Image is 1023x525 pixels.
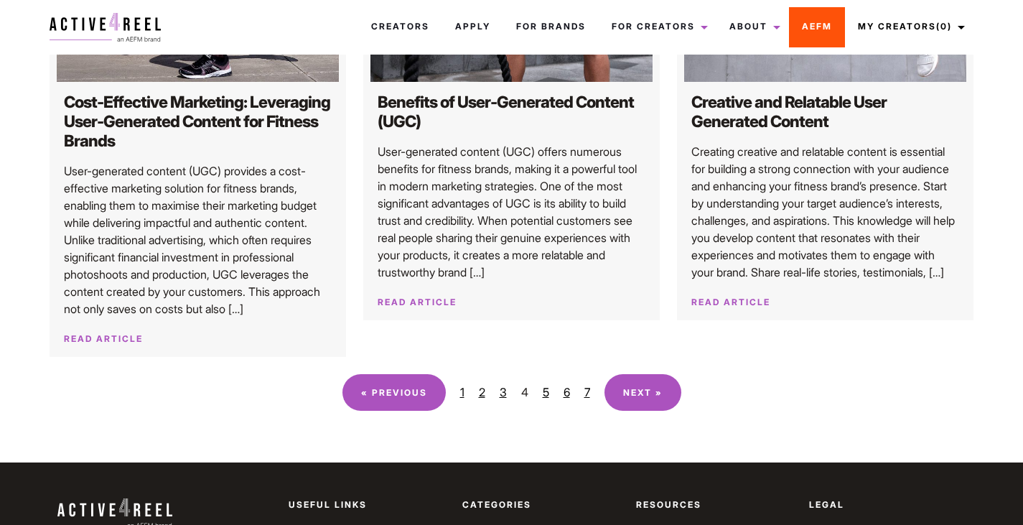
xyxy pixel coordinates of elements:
a: 5 [543,384,549,401]
p: Useful Links [289,498,445,511]
p: Legal [809,498,966,511]
a: Read article [378,297,457,307]
h2: Cost-Effective Marketing: Leveraging User-Generated Content for Fitness Brands [64,93,332,151]
a: 1 [460,384,464,401]
img: a4r-logo.svg [50,13,161,42]
a: « Previous [342,374,446,411]
a: For Creators [599,7,716,46]
a: My Creators(0) [845,7,973,46]
a: 2 [479,384,485,401]
h2: Benefits of User-Generated Content (UGC) [378,93,645,131]
a: 3 [500,384,507,401]
a: For Brands [503,7,599,46]
a: 6 [564,384,570,401]
a: AEFM [789,7,845,46]
a: Read article [691,297,770,307]
h2: Creative and Relatable User Generated Content [691,93,959,131]
a: About [716,7,789,46]
span: (0) [936,21,952,32]
a: Apply [442,7,503,46]
p: Resources [636,498,793,511]
p: User-generated content (UGC) provides a cost-effective marketing solution for fitness brands, ena... [64,162,332,317]
p: Creating creative and relatable content is essential for building a strong connection with your a... [691,143,959,281]
a: Read article [64,333,143,344]
a: Next » [604,374,681,411]
a: Creators [358,7,442,46]
p: User-generated content (UGC) offers numerous benefits for fitness brands, making it a powerful to... [378,143,645,281]
p: Categories [462,498,619,511]
a: 7 [584,384,590,401]
span: 4 [521,384,528,401]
